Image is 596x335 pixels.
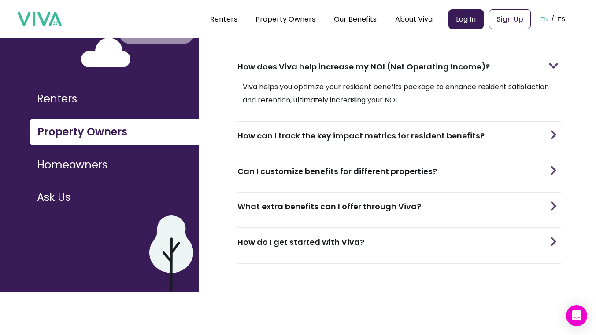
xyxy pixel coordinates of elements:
[547,237,560,246] img: arrow for minimizing
[237,236,364,248] h3: How do I get started with Viva?
[549,59,558,72] img: arrow for minimizing
[237,193,561,220] div: What extra benefits can I offer through Viva?arrow for minimizing
[547,166,560,175] img: arrow for minimizing
[555,5,568,33] button: ES
[566,305,587,326] div: Open Intercom Messenger
[30,185,199,210] button: Ask Us
[237,228,561,256] div: How do I get started with Viva?arrow for minimizing
[395,8,433,30] div: About Viva
[237,53,561,80] div: How does Viva help increase my NOI (Net Operating Income)?arrow for minimizing
[547,130,560,139] img: arrow for minimizing
[237,157,561,185] div: Can I customize benefits for different properties?arrow for minimizing
[237,80,561,107] p: Viva helps you optimize your resident benefits package to enhance resident satisfaction and reten...
[30,152,199,178] button: Homeowners
[551,12,555,25] p: /
[255,14,315,24] a: Property Owners
[30,119,199,145] button: Property Owners
[538,5,552,33] button: EN
[30,86,199,112] button: Renters
[489,9,531,29] a: Sign Up
[237,122,561,149] div: How can I track the key impact metrics for resident benefits?arrow for minimizing
[18,12,62,27] img: viva
[237,165,437,177] h3: Can I customize benefits for different properties?
[237,200,421,212] h3: What extra benefits can I offer through Viva?
[30,119,199,152] a: Property Owners
[547,201,560,211] img: arrow for minimizing
[210,14,237,24] a: Renters
[30,152,199,185] a: Homeowners
[30,86,199,119] a: Renters
[81,38,131,67] img: white cloud
[237,61,490,73] h3: How does Viva help increase my NOI (Net Operating Income)?
[30,185,199,217] a: Ask Us
[334,8,377,30] div: Our Benefits
[237,130,485,142] h3: How can I track the key impact metrics for resident benefits?
[149,215,193,292] img: purple cloud
[448,9,484,29] a: Log In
